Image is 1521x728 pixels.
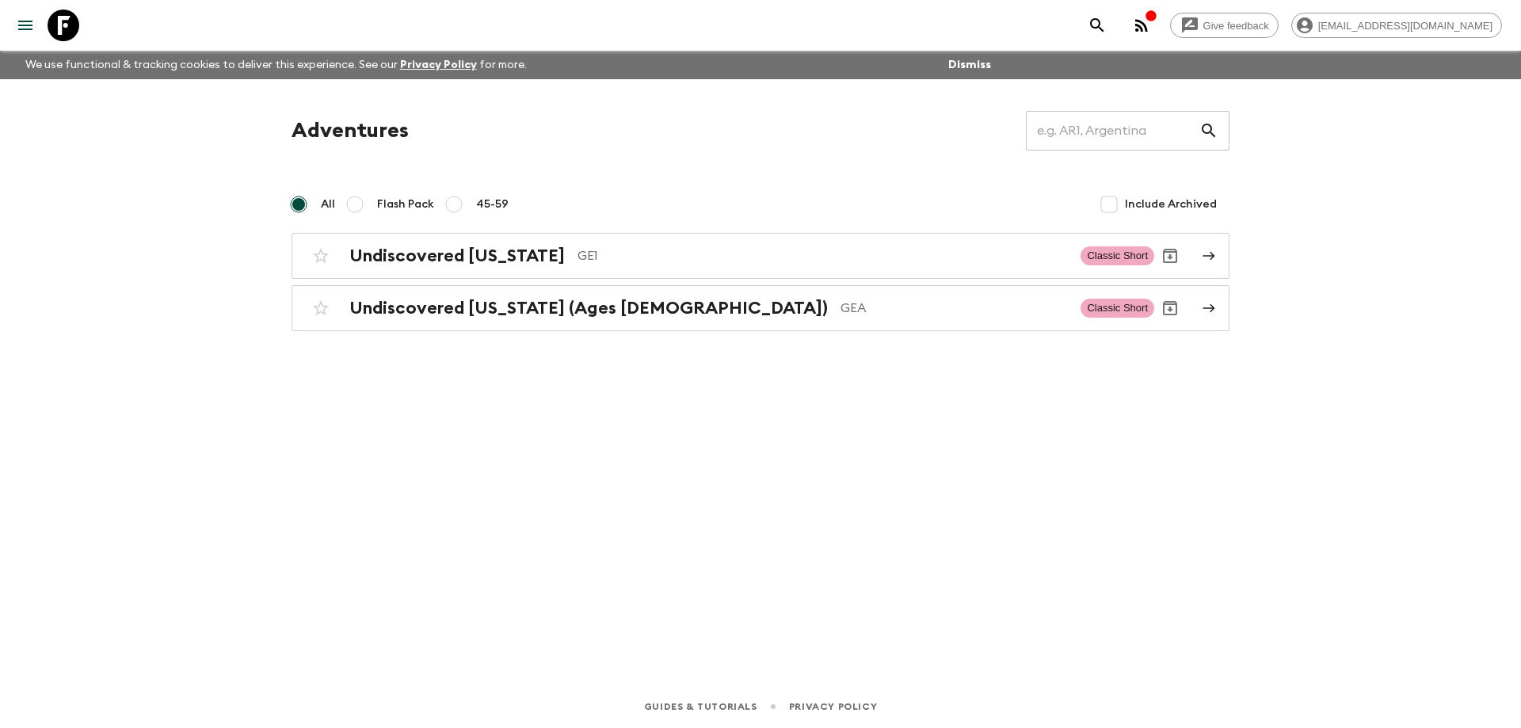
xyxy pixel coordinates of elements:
span: 45-59 [476,196,509,212]
p: GEA [841,299,1068,318]
span: [EMAIL_ADDRESS][DOMAIN_NAME] [1309,20,1501,32]
p: We use functional & tracking cookies to deliver this experience. See our for more. [19,51,533,79]
span: Classic Short [1081,246,1154,265]
h1: Adventures [292,115,409,147]
span: Include Archived [1125,196,1217,212]
input: e.g. AR1, Argentina [1026,109,1199,153]
button: menu [10,10,41,41]
a: Undiscovered [US_STATE] (Ages [DEMOGRAPHIC_DATA])GEAClassic ShortArchive [292,285,1229,331]
span: Classic Short [1081,299,1154,318]
span: Give feedback [1195,20,1278,32]
a: Privacy Policy [789,698,877,715]
button: Dismiss [944,54,995,76]
button: search adventures [1081,10,1113,41]
button: Archive [1154,240,1186,272]
span: Flash Pack [377,196,434,212]
a: Undiscovered [US_STATE]GE1Classic ShortArchive [292,233,1229,279]
button: Archive [1154,292,1186,324]
div: [EMAIL_ADDRESS][DOMAIN_NAME] [1291,13,1502,38]
a: Guides & Tutorials [644,698,757,715]
a: Give feedback [1170,13,1279,38]
p: GE1 [578,246,1068,265]
span: All [321,196,335,212]
h2: Undiscovered [US_STATE] (Ages [DEMOGRAPHIC_DATA]) [349,298,828,318]
h2: Undiscovered [US_STATE] [349,246,565,266]
a: Privacy Policy [400,59,477,71]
